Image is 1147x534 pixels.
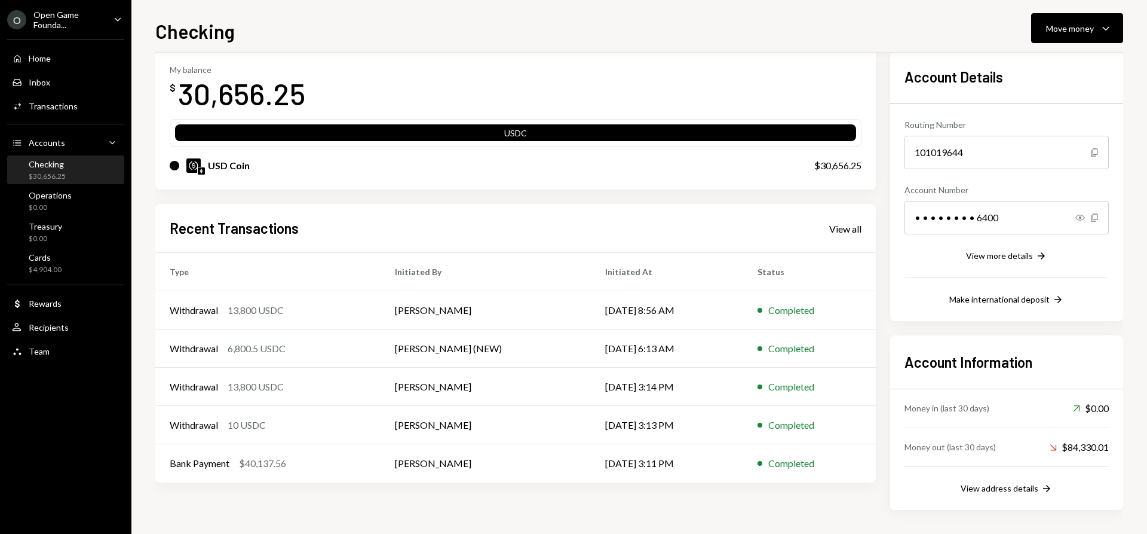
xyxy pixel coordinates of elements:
[7,71,124,93] a: Inbox
[949,294,1050,304] div: Make international deposit
[1031,13,1123,43] button: Move money
[29,346,50,356] div: Team
[1050,440,1109,454] div: $84,330.01
[381,291,591,329] td: [PERSON_NAME]
[7,218,124,246] a: Treasury$0.00
[966,251,1033,261] div: View more details
[29,234,62,244] div: $0.00
[768,341,814,356] div: Completed
[768,418,814,432] div: Completed
[591,291,743,329] td: [DATE] 8:56 AM
[228,341,286,356] div: 6,800.5 USDC
[591,329,743,368] td: [DATE] 6:13 AM
[7,316,124,338] a: Recipients
[381,253,591,291] th: Initiated By
[904,201,1109,234] div: • • • • • • • • 6400
[29,252,62,263] div: Cards
[961,483,1038,493] div: View address details
[29,322,69,332] div: Recipients
[186,158,201,173] img: USDC
[29,203,72,213] div: $0.00
[33,10,104,30] div: Open Game Founda...
[170,456,229,471] div: Bank Payment
[591,406,743,444] td: [DATE] 3:13 PM
[29,53,51,63] div: Home
[904,352,1109,372] h2: Account Information
[966,250,1047,263] button: View more details
[178,75,305,112] div: 30,656.25
[29,138,65,148] div: Accounts
[381,368,591,406] td: [PERSON_NAME]
[381,406,591,444] td: [PERSON_NAME]
[155,19,235,43] h1: Checking
[949,294,1064,307] button: Make international deposit
[591,253,743,291] th: Initiated At
[904,184,1109,196] div: Account Number
[381,329,591,368] td: [PERSON_NAME] (NEW)
[381,444,591,483] td: [PERSON_NAME]
[228,418,266,432] div: 10 USDC
[904,441,996,453] div: Money out (last 30 days)
[29,172,66,182] div: $30,656.25
[7,155,124,184] a: Checking$30,656.25
[170,418,218,432] div: Withdrawal
[175,127,856,144] div: USDC
[768,456,814,471] div: Completed
[155,253,381,291] th: Type
[743,253,876,291] th: Status
[904,402,989,414] div: Money in (last 30 days)
[591,368,743,406] td: [DATE] 3:14 PM
[170,65,305,75] div: My balance
[7,132,124,153] a: Accounts
[208,158,250,173] div: USD Coin
[29,298,62,309] div: Rewards
[7,187,124,215] a: Operations$0.00
[904,136,1109,169] div: 101019644
[904,118,1109,131] div: Routing Number
[170,218,299,238] h2: Recent Transactions
[814,158,861,173] div: $30,656.25
[829,222,861,235] a: View all
[29,159,66,169] div: Checking
[228,303,284,318] div: 13,800 USDC
[170,380,218,394] div: Withdrawal
[7,249,124,277] a: Cards$4,904.00
[29,190,72,200] div: Operations
[1073,401,1109,416] div: $0.00
[170,341,218,356] div: Withdrawal
[961,483,1053,496] button: View address details
[768,303,814,318] div: Completed
[7,10,26,29] div: O
[29,77,50,87] div: Inbox
[228,380,284,394] div: 13,800 USDC
[1046,22,1094,35] div: Move money
[170,82,176,94] div: $
[591,444,743,483] td: [DATE] 3:11 PM
[239,456,286,471] div: $40,137.56
[170,303,218,318] div: Withdrawal
[29,265,62,275] div: $4,904.00
[29,221,62,231] div: Treasury
[198,167,205,175] img: ethereum-mainnet
[768,380,814,394] div: Completed
[829,223,861,235] div: View all
[7,340,124,362] a: Team
[7,95,124,117] a: Transactions
[904,67,1109,87] h2: Account Details
[29,101,78,111] div: Transactions
[7,292,124,314] a: Rewards
[7,47,124,69] a: Home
